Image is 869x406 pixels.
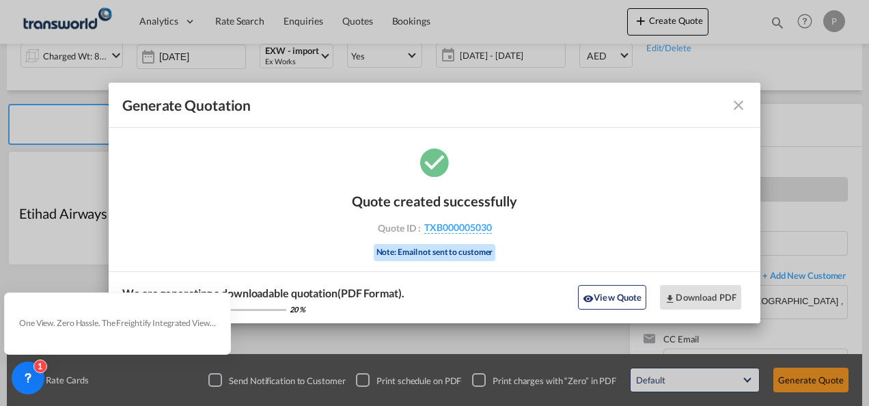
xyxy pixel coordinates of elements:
div: 20 % [290,304,305,314]
button: Download PDF [660,285,741,310]
div: Quote created successfully [352,193,517,209]
md-icon: icon-checkbox-marked-circle [417,145,452,179]
span: Generate Quotation [122,96,251,114]
md-icon: icon-download [665,293,676,304]
div: Quote ID : [355,221,514,234]
md-icon: icon-eye [583,293,594,304]
div: We are generating a downloadable quotation(PDF Format). [122,286,404,301]
div: Note: Email not sent to customer [374,244,496,261]
md-icon: icon-close fg-AAA8AD cursor m-0 [730,97,747,113]
button: icon-eyeView Quote [578,285,646,310]
md-dialog: Generate Quotation Quote ... [109,83,760,323]
span: TXB000005030 [424,221,492,234]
